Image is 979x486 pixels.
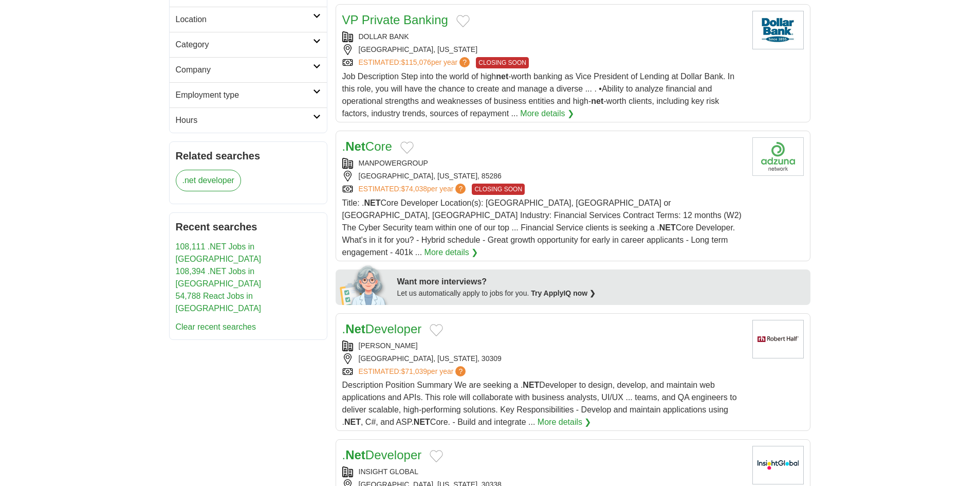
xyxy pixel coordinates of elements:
[538,416,592,428] a: More details ❯
[523,381,539,389] strong: NET
[170,7,327,32] a: Location
[176,219,321,235] h2: Recent searches
[170,57,327,82] a: Company
[752,11,804,49] img: Dollar Bank logo
[176,267,262,288] a: 108,394 .NET Jobs in [GEOGRAPHIC_DATA]
[472,184,525,195] span: CLOSING SOON
[342,13,448,27] a: VP Private Banking
[176,114,313,127] h2: Hours
[752,446,804,484] img: Insight Global logo
[359,57,472,68] a: ESTIMATED:$115,076per year?
[401,58,431,66] span: $115,076
[176,242,262,263] a: 108,111 .NET Jobs in [GEOGRAPHIC_DATA]
[496,72,508,81] strong: net
[520,107,574,120] a: More details ❯
[176,148,321,164] h2: Related searches
[752,320,804,358] img: Robert Half logo
[176,64,313,76] h2: Company
[176,322,256,331] a: Clear recent searches
[397,288,804,299] div: Let us automatically apply to jobs for you.
[340,264,390,305] img: apply-iq-scientist.png
[345,448,365,462] strong: Net
[424,246,478,259] a: More details ❯
[459,57,470,67] span: ?
[176,292,262,313] a: 54,788 React Jobs in [GEOGRAPHIC_DATA]
[342,448,422,462] a: .NetDeveloper
[591,97,603,105] strong: net
[531,289,596,297] a: Try ApplyIQ now ❯
[400,141,414,154] button: Add to favorite jobs
[476,57,529,68] span: CLOSING SOON
[342,353,744,364] div: [GEOGRAPHIC_DATA], [US_STATE], 30309
[401,185,427,193] span: $74,038
[342,139,392,153] a: .NetCore
[364,199,380,207] strong: NET
[170,107,327,133] a: Hours
[359,467,418,476] a: INSIGHT GLOBAL
[170,32,327,57] a: Category
[752,137,804,176] img: Company logo
[342,72,735,118] span: Job Description Step into the world of high -worth banking as Vice President of Lending at Dollar...
[359,32,409,41] a: DOLLAR BANK
[342,322,422,336] a: .NetDeveloper
[345,322,365,336] strong: Net
[456,15,470,27] button: Add to favorite jobs
[359,366,468,377] a: ESTIMATED:$71,039per year?
[414,418,430,426] strong: NET
[659,223,676,232] strong: NET
[176,170,241,191] a: .net developer
[342,158,744,169] div: MANPOWERGROUP
[430,450,443,462] button: Add to favorite jobs
[401,367,427,375] span: $71,039
[170,82,327,107] a: Employment type
[455,366,466,376] span: ?
[455,184,466,194] span: ?
[176,39,313,51] h2: Category
[359,184,468,195] a: ESTIMATED:$74,038per year?
[342,171,744,182] div: [GEOGRAPHIC_DATA], [US_STATE], 85286
[176,89,313,101] h2: Employment type
[342,381,737,426] span: Description Position Summary We are seeking a . Developer to design, develop, and maintain web ap...
[359,341,418,350] a: [PERSON_NAME]
[344,418,361,426] strong: NET
[345,139,365,153] strong: Net
[342,44,744,55] div: [GEOGRAPHIC_DATA], [US_STATE]
[176,13,313,26] h2: Location
[430,324,443,336] button: Add to favorite jobs
[342,199,742,257] span: Title: . Core Developer Location(s): [GEOGRAPHIC_DATA], [GEOGRAPHIC_DATA] or [GEOGRAPHIC_DATA], [...
[397,276,804,288] div: Want more interviews?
